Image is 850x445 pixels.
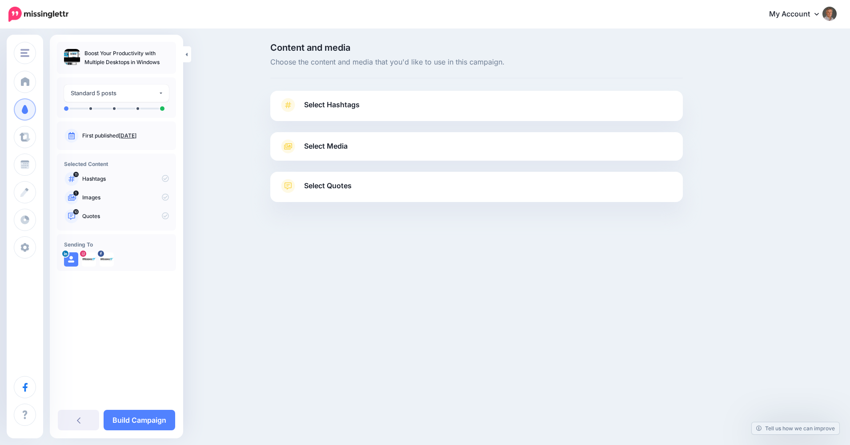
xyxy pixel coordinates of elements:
img: user_default_image.png [64,252,78,267]
a: My Account [760,4,837,25]
span: Select Media [304,140,348,152]
p: Boost Your Productivity with Multiple Desktops in Windows [84,49,169,67]
a: Tell us how we can improve [752,422,839,434]
a: Select Media [279,139,674,154]
span: 1 [73,190,79,196]
p: Images [82,194,169,202]
p: Hashtags [82,175,169,183]
a: Select Quotes [279,179,674,202]
img: 327928650_673138581274106_3875633941848458916_n-bsa154355.jpg [82,252,96,267]
span: Select Hashtags [304,99,360,111]
img: 298904122_491295303008062_5151176161762072367_n-bsa154353.jpg [100,252,114,267]
p: First published [82,132,169,140]
a: Select Hashtags [279,98,674,121]
p: Quotes [82,212,169,220]
span: Choose the content and media that you'd like to use in this campaign. [270,57,683,68]
img: Missinglettr [8,7,68,22]
span: 11 [73,172,79,177]
div: Standard 5 posts [71,88,158,98]
span: Content and media [270,43,683,52]
h4: Sending To [64,241,169,248]
span: Select Quotes [304,180,352,192]
img: aeb0257a9da22ae22f03bfe1df139a11_thumb.jpg [64,49,80,65]
button: Standard 5 posts [64,85,169,102]
a: [DATE] [119,132,136,139]
span: 10 [73,209,79,214]
img: menu.png [20,49,29,57]
h4: Selected Content [64,161,169,167]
